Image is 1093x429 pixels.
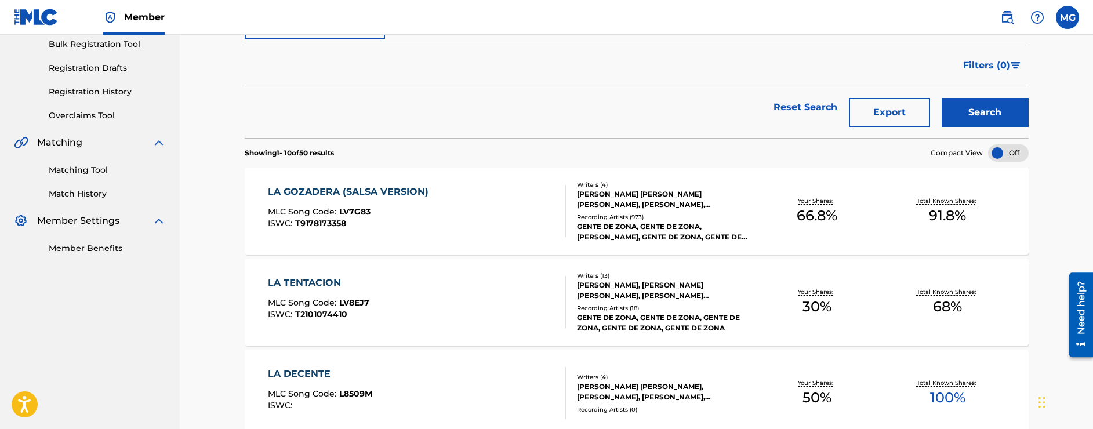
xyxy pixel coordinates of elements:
[1038,385,1045,420] div: Drag
[577,271,752,280] div: Writers ( 13 )
[1026,6,1049,29] div: Help
[933,296,962,317] span: 68 %
[245,259,1029,346] a: LA TENTACIONMLC Song Code:LV8EJ7ISWC:T2101074410Writers (13)[PERSON_NAME], [PERSON_NAME] [PERSON_...
[49,62,166,74] a: Registration Drafts
[49,242,166,255] a: Member Benefits
[577,381,752,402] div: [PERSON_NAME] [PERSON_NAME], [PERSON_NAME], [PERSON_NAME], [PERSON_NAME]
[917,288,979,296] p: Total Known Shares:
[849,98,930,127] button: Export
[1056,6,1079,29] div: User Menu
[1000,10,1014,24] img: search
[768,94,843,120] a: Reset Search
[929,205,966,226] span: 91.8 %
[577,304,752,312] div: Recording Artists ( 18 )
[798,288,836,296] p: Your Shares:
[802,387,831,408] span: 50 %
[577,405,752,414] div: Recording Artists ( 0 )
[49,110,166,122] a: Overclaims Tool
[245,168,1029,255] a: LA GOZADERA (SALSA VERSION)MLC Song Code:LV7G83ISWC:T9178173358Writers (4)[PERSON_NAME] [PERSON_N...
[49,164,166,176] a: Matching Tool
[49,86,166,98] a: Registration History
[268,185,434,199] div: LA GOZADERA (SALSA VERSION)
[37,214,119,228] span: Member Settings
[797,205,837,226] span: 66.8 %
[49,38,166,50] a: Bulk Registration Tool
[956,51,1029,80] button: Filters (0)
[103,10,117,24] img: Top Rightsholder
[339,388,372,399] span: L8509M
[942,98,1029,127] button: Search
[930,387,965,408] span: 100 %
[37,136,82,150] span: Matching
[339,297,369,308] span: LV8EJ7
[268,276,369,290] div: LA TENTACION
[577,189,752,210] div: [PERSON_NAME] [PERSON_NAME] [PERSON_NAME], [PERSON_NAME], [PERSON_NAME]
[339,206,371,217] span: LV7G83
[996,6,1019,29] a: Public Search
[577,312,752,333] div: GENTE DE ZONA, GENTE DE ZONA, GENTE DE ZONA, GENTE DE ZONA, GENTE DE ZONA
[1030,10,1044,24] img: help
[577,221,752,242] div: GENTE DE ZONA, GENTE DE ZONA, [PERSON_NAME], GENTE DE ZONA, GENTE DE ZONA
[917,379,979,387] p: Total Known Shares:
[152,214,166,228] img: expand
[268,206,339,217] span: MLC Song Code :
[577,373,752,381] div: Writers ( 4 )
[963,59,1010,72] span: Filters ( 0 )
[268,367,372,381] div: LA DECENTE
[917,197,979,205] p: Total Known Shares:
[14,9,59,26] img: MLC Logo
[268,388,339,399] span: MLC Song Code :
[295,309,347,319] span: T2101074410
[798,379,836,387] p: Your Shares:
[577,180,752,189] div: Writers ( 4 )
[268,309,295,319] span: ISWC :
[124,10,165,24] span: Member
[49,188,166,200] a: Match History
[14,136,28,150] img: Matching
[268,297,339,308] span: MLC Song Code :
[268,400,295,410] span: ISWC :
[268,218,295,228] span: ISWC :
[1061,268,1093,362] iframe: Resource Center
[577,213,752,221] div: Recording Artists ( 973 )
[798,197,836,205] p: Your Shares:
[14,214,28,228] img: Member Settings
[1011,62,1021,69] img: filter
[931,148,983,158] span: Compact View
[295,218,346,228] span: T9178173358
[802,296,831,317] span: 30 %
[152,136,166,150] img: expand
[577,280,752,301] div: [PERSON_NAME], [PERSON_NAME] [PERSON_NAME], [PERSON_NAME] [PERSON_NAME], [PERSON_NAME], [PERSON_N...
[1035,373,1093,429] iframe: Chat Widget
[245,148,334,158] p: Showing 1 - 10 of 50 results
